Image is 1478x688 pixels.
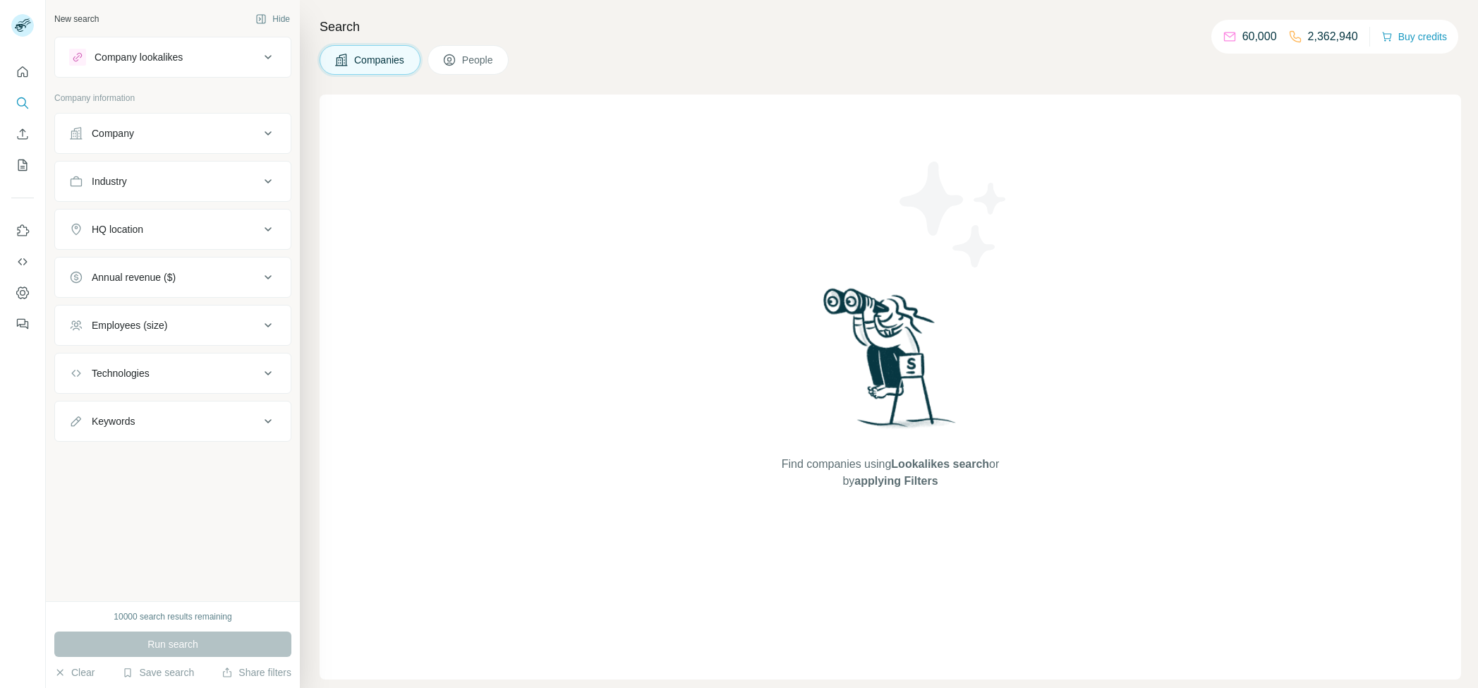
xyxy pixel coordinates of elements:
span: Find companies using or by [777,456,1003,490]
span: People [462,53,495,67]
button: HQ location [55,212,291,246]
button: Clear [54,665,95,680]
button: Save search [122,665,194,680]
div: 10000 search results remaining [114,610,231,623]
button: Search [11,90,34,116]
button: Technologies [55,356,291,390]
div: Annual revenue ($) [92,270,176,284]
div: Keywords [92,414,135,428]
div: New search [54,13,99,25]
span: applying Filters [854,475,938,487]
div: Employees (size) [92,318,167,332]
p: Company information [54,92,291,104]
button: Hide [246,8,300,30]
button: Feedback [11,311,34,337]
p: 60,000 [1242,28,1277,45]
button: Annual revenue ($) [55,260,291,294]
button: Share filters [222,665,291,680]
button: My lists [11,152,34,178]
button: Industry [55,164,291,198]
div: Technologies [92,366,150,380]
button: Dashboard [11,280,34,306]
span: Lookalikes search [891,458,989,470]
button: Enrich CSV [11,121,34,147]
button: Buy credits [1381,27,1447,47]
button: Use Surfe API [11,249,34,274]
h4: Search [320,17,1461,37]
img: Surfe Illustration - Woman searching with binoculars [817,284,964,442]
button: Use Surfe on LinkedIn [11,218,34,243]
div: HQ location [92,222,143,236]
div: Company lookalikes [95,50,183,64]
button: Quick start [11,59,34,85]
img: Surfe Illustration - Stars [890,151,1017,278]
p: 2,362,940 [1308,28,1358,45]
button: Company lookalikes [55,40,291,74]
button: Employees (size) [55,308,291,342]
button: Keywords [55,404,291,438]
span: Companies [354,53,406,67]
div: Company [92,126,134,140]
button: Company [55,116,291,150]
div: Industry [92,174,127,188]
